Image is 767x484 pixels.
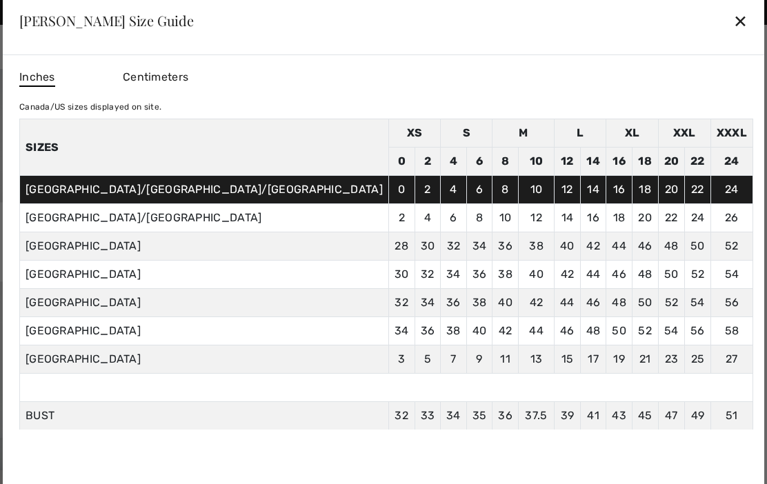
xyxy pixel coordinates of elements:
td: 16 [606,176,632,204]
td: 15 [555,345,581,374]
td: 14 [580,148,606,176]
td: 50 [632,289,658,317]
td: XXL [658,119,710,148]
td: 36 [441,289,467,317]
td: 38 [492,261,519,289]
td: 56 [685,317,711,345]
td: BUST [19,402,388,430]
td: M [492,119,555,148]
span: 39 [561,409,575,422]
td: 46 [632,232,658,261]
td: 34 [466,232,492,261]
td: 4 [441,176,467,204]
td: 10 [518,148,554,176]
td: 50 [606,317,632,345]
td: 13 [518,345,554,374]
td: 48 [580,317,606,345]
td: 54 [710,261,753,289]
td: 22 [685,148,711,176]
td: [GEOGRAPHIC_DATA]/[GEOGRAPHIC_DATA] [19,204,388,232]
td: 38 [518,232,554,261]
td: 32 [388,289,415,317]
td: [GEOGRAPHIC_DATA] [19,261,388,289]
td: 16 [606,148,632,176]
td: 24 [710,148,753,176]
div: Canada/US sizes displayed on site. [19,101,753,113]
td: 54 [658,317,685,345]
td: 56 [710,289,753,317]
td: 14 [555,204,581,232]
td: 36 [415,317,441,345]
div: ✕ [733,6,748,35]
td: [GEOGRAPHIC_DATA]/[GEOGRAPHIC_DATA]/[GEOGRAPHIC_DATA] [19,176,388,204]
td: 2 [415,148,441,176]
td: 42 [492,317,519,345]
td: 34 [415,289,441,317]
td: 20 [658,176,685,204]
td: 17 [580,345,606,374]
td: 34 [441,261,467,289]
div: [PERSON_NAME] Size Guide [19,14,194,28]
td: 28 [388,232,415,261]
span: 49 [691,409,705,422]
span: 35 [472,409,487,422]
span: 36 [498,409,512,422]
span: 41 [587,409,599,422]
td: 46 [580,289,606,317]
td: 8 [466,204,492,232]
span: 43 [612,409,626,422]
td: [GEOGRAPHIC_DATA] [19,289,388,317]
td: 22 [658,204,685,232]
td: 8 [492,148,519,176]
td: S [441,119,492,148]
td: 48 [606,289,632,317]
td: 32 [441,232,467,261]
td: 50 [658,261,685,289]
td: 52 [710,232,753,261]
td: 40 [555,232,581,261]
td: 8 [492,176,519,204]
td: 40 [518,261,554,289]
td: 42 [518,289,554,317]
td: 38 [466,289,492,317]
td: 54 [685,289,711,317]
td: 2 [388,204,415,232]
td: 38 [441,317,467,345]
td: 50 [685,232,711,261]
td: 30 [388,261,415,289]
td: [GEOGRAPHIC_DATA] [19,345,388,374]
td: 42 [555,261,581,289]
td: 48 [658,232,685,261]
td: 40 [466,317,492,345]
td: 24 [710,176,753,204]
td: 0 [388,176,415,204]
span: Inches [19,69,55,87]
td: XL [606,119,658,148]
td: 52 [658,289,685,317]
td: 6 [441,204,467,232]
td: 48 [632,261,658,289]
td: 26 [710,204,753,232]
td: 24 [685,204,711,232]
td: 10 [492,204,519,232]
td: 46 [555,317,581,345]
span: 45 [638,409,653,422]
td: 18 [606,204,632,232]
span: 33 [421,409,435,422]
td: 18 [632,148,658,176]
td: 40 [492,289,519,317]
span: Centimeters [123,70,188,83]
td: 6 [466,176,492,204]
td: XXXL [710,119,753,148]
td: [GEOGRAPHIC_DATA] [19,232,388,261]
td: 12 [555,176,581,204]
td: 32 [415,261,441,289]
td: 20 [632,204,658,232]
td: 22 [685,176,711,204]
td: 21 [632,345,658,374]
td: 12 [555,148,581,176]
td: 25 [685,345,711,374]
td: 44 [555,289,581,317]
td: 6 [466,148,492,176]
td: 44 [518,317,554,345]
